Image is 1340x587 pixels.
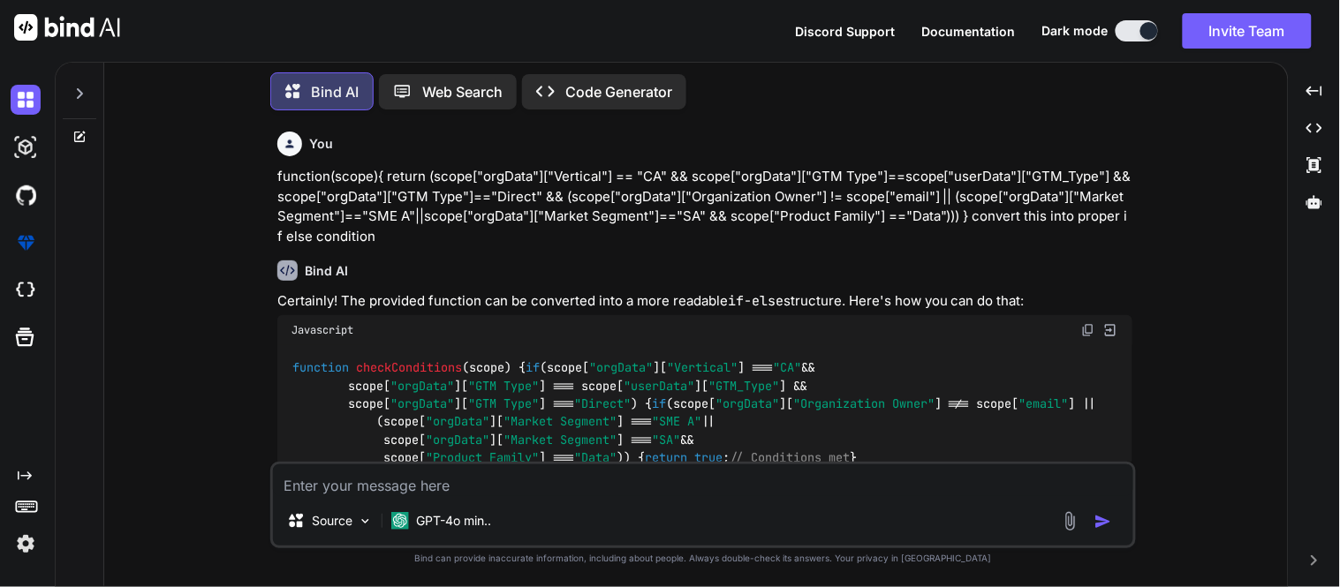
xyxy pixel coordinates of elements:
[270,552,1136,565] p: Bind can provide inaccurate information, including about people. Always double-check its answers....
[708,378,779,394] span: "GTM_Type"
[292,360,349,376] span: function
[795,22,896,41] button: Discord Support
[312,512,352,530] p: Source
[416,512,491,530] p: GPT-4o min..
[667,360,738,376] span: "Vertical"
[426,449,539,465] span: "Product Family"
[11,85,41,115] img: darkChat
[11,529,41,559] img: settings
[728,292,784,310] code: if-else
[391,512,409,530] img: GPT-4o mini
[1102,322,1118,338] img: Open in Browser
[795,24,896,39] span: Discord Support
[1094,513,1112,531] img: icon
[11,180,41,210] img: githubDark
[652,432,680,448] span: "SA"
[11,275,41,305] img: cloudideIcon
[11,228,41,258] img: premium
[1042,22,1109,40] span: Dark mode
[922,24,1016,39] span: Documentation
[390,378,454,394] span: "orgData"
[277,291,1132,312] p: Certainly! The provided function can be converted into a more readable structure. Here's how you ...
[468,378,539,394] span: "GTM Type"
[526,360,540,376] span: if
[565,81,672,102] p: Code Generator
[503,414,617,430] span: "Market Segment"
[305,262,348,280] h6: Bind AI
[422,81,503,102] p: Web Search
[574,395,631,411] span: "Direct"
[358,514,373,529] img: Pick Models
[503,432,617,448] span: "Market Segment"
[291,358,1104,485] code: ( ) { (scope[ ][ ] === && scope[ ][ ] === scope[ ][ ] && scope[ ][ ] === ) { (scope[ ][ ] !== sco...
[694,449,723,465] span: true
[624,378,694,394] span: "userData"
[589,360,653,376] span: "orgData"
[426,414,489,430] span: "orgData"
[574,449,617,465] span: "Data"
[1081,323,1095,337] img: copy
[645,449,687,465] span: return
[715,395,779,411] span: "orgData"
[291,323,353,337] span: Javascript
[793,395,935,411] span: "Organization Owner"
[11,132,41,162] img: darkAi-studio
[309,135,333,153] h6: You
[468,395,539,411] span: "GTM Type"
[277,167,1132,246] p: function(scope){ return (scope["orgData"]["Vertical"] == "CA" && scope["orgData"]["GTM Type"]==sc...
[426,432,489,448] span: "orgData"
[14,14,120,41] img: Bind AI
[922,22,1016,41] button: Documentation
[1183,13,1312,49] button: Invite Team
[311,81,359,102] p: Bind AI
[356,360,462,376] span: checkConditions
[1060,511,1080,531] img: attachment
[773,360,801,376] span: "CA"
[1019,395,1069,411] span: "email"
[730,449,850,465] span: // Conditions met
[469,360,504,376] span: scope
[390,395,454,411] span: "orgData"
[652,395,666,411] span: if
[652,414,701,430] span: "SME A"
